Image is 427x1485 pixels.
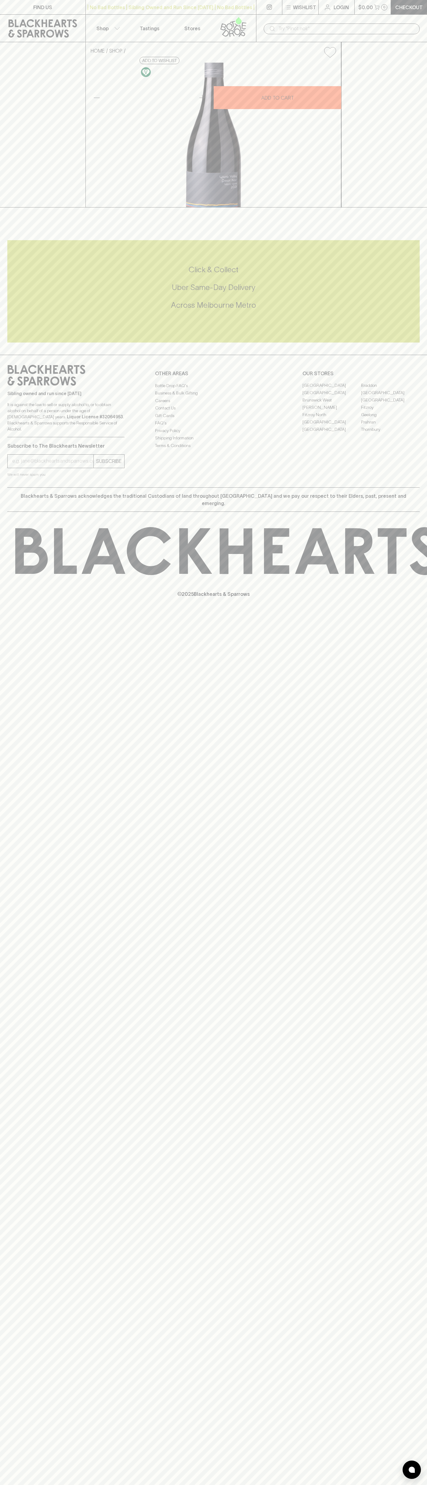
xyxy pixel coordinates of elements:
a: Careers [155,397,272,404]
h5: Uber Same-Day Delivery [7,282,420,292]
div: Call to action block [7,240,420,343]
p: Checkout [395,4,423,11]
p: Wishlist [293,4,316,11]
a: FAQ's [155,420,272,427]
p: Sibling owned and run since [DATE] [7,391,125,397]
p: ADD TO CART [261,94,294,101]
a: [PERSON_NAME] [302,404,361,411]
img: bubble-icon [409,1467,415,1473]
a: Contact Us [155,405,272,412]
h5: Across Melbourne Metro [7,300,420,310]
button: Add to wishlist [139,57,179,64]
h5: Click & Collect [7,265,420,275]
a: Shipping Information [155,435,272,442]
a: [GEOGRAPHIC_DATA] [302,419,361,426]
a: Fitzroy North [302,411,361,419]
input: Try "Pinot noir" [278,24,415,34]
a: Geelong [361,411,420,419]
a: Fitzroy [361,404,420,411]
a: [GEOGRAPHIC_DATA] [302,426,361,433]
a: Brunswick West [302,397,361,404]
a: [GEOGRAPHIC_DATA] [361,397,420,404]
a: [GEOGRAPHIC_DATA] [302,389,361,397]
a: HOME [91,48,105,53]
a: Made without the use of any animal products. [139,66,152,79]
p: Shop [96,25,109,32]
p: Stores [184,25,200,32]
p: It is against the law to sell or supply alcohol to, or to obtain alcohol on behalf of a person un... [7,402,125,432]
p: Blackhearts & Sparrows acknowledges the traditional Custodians of land throughout [GEOGRAPHIC_DAT... [12,492,415,507]
a: Thornbury [361,426,420,433]
a: [GEOGRAPHIC_DATA] [302,382,361,389]
a: Gift Cards [155,412,272,419]
button: SUBSCRIBE [94,455,124,468]
img: Vegan [141,67,151,77]
p: SUBSCRIBE [96,457,122,465]
a: [GEOGRAPHIC_DATA] [361,389,420,397]
p: Subscribe to The Blackhearts Newsletter [7,442,125,449]
button: Add to wishlist [322,45,338,60]
a: Stores [171,15,214,42]
a: Braddon [361,382,420,389]
p: $0.00 [358,4,373,11]
p: We will never spam you [7,471,125,478]
input: e.g. jane@blackheartsandsparrows.com.au [12,456,93,466]
p: 0 [383,5,385,9]
a: Bottle Drop FAQ's [155,382,272,389]
p: OUR STORES [302,370,420,377]
strong: Liquor License #32064953 [67,414,123,419]
a: Prahran [361,419,420,426]
p: FIND US [33,4,52,11]
a: SHOP [109,48,122,53]
a: Privacy Policy [155,427,272,434]
button: Shop [86,15,128,42]
p: Tastings [140,25,159,32]
a: Business & Bulk Gifting [155,390,272,397]
p: OTHER AREAS [155,370,272,377]
img: 38890.png [86,63,341,207]
button: ADD TO CART [214,86,341,109]
p: Login [334,4,349,11]
a: Terms & Conditions [155,442,272,449]
a: Tastings [128,15,171,42]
